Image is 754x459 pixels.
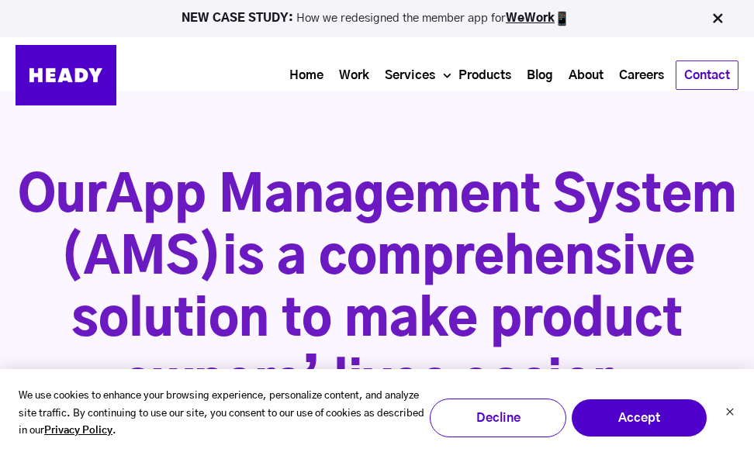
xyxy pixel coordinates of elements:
[555,11,570,26] img: app emoji
[16,166,738,414] h1: Our is a comprehensive solution to make product owners’ lives easier.
[44,423,112,440] a: Privacy Policy
[611,61,672,90] a: Careers
[16,45,116,105] img: Heady_Logo_Web-01 (1)
[132,60,738,90] div: Navigation Menu
[571,399,707,437] button: Accept
[182,12,296,24] strong: NEW CASE STUDY:
[451,61,519,90] a: Products
[561,61,611,90] a: About
[331,61,377,90] a: Work
[710,11,725,26] img: Close Bar
[19,388,434,440] p: We use cookies to enhance your browsing experience, personalize content, and analyze site traffic...
[282,61,331,90] a: Home
[506,12,555,24] a: WeWork
[7,11,747,26] p: How we redesigned the member app for
[725,406,735,422] button: Dismiss cookie banner
[676,61,738,89] a: Contact
[430,399,566,437] button: Decline
[519,61,561,90] a: Blog
[60,172,737,284] span: App Management System (AMS)
[377,61,443,90] a: Services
